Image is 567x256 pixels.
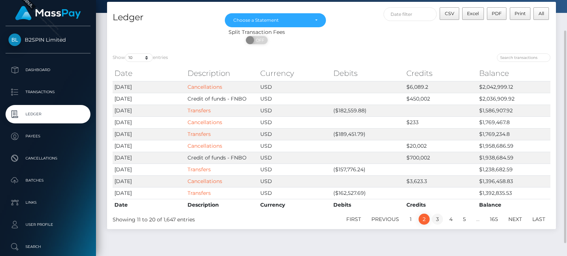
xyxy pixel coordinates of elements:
button: All [533,7,549,20]
button: Print [510,7,531,20]
th: Description [186,66,259,81]
a: Transfers [188,190,211,196]
input: Search transactions [497,53,550,62]
button: CSV [440,7,459,20]
input: Date filter [384,7,437,21]
th: Credits [405,66,478,81]
td: Credit of funds - FNBO [186,93,259,105]
td: USD [258,187,331,199]
a: Ledger [6,105,90,123]
a: Transactions [6,83,90,101]
td: ($162,527.69) [331,187,405,199]
select: Showentries [125,53,153,62]
td: ($182,559.88) [331,105,405,116]
a: 2 [419,214,430,225]
a: 1 [405,214,416,225]
p: User Profile [8,219,87,230]
td: [DATE] [113,81,186,93]
td: ($189,451.79) [331,128,405,140]
span: CSV [445,11,454,16]
td: $450,002 [405,93,478,105]
a: First [342,214,365,225]
td: $1,392,835.53 [477,187,550,199]
td: USD [258,105,331,116]
td: [DATE] [113,140,186,152]
th: Credits [405,199,478,211]
a: Cancellations [188,143,222,149]
td: USD [258,175,331,187]
a: Previous [367,214,403,225]
td: $2,036,909.92 [477,93,550,105]
a: Cancellations [188,178,222,185]
td: $1,769,234.8 [477,128,550,140]
td: $700,002 [405,152,478,164]
th: Date [113,199,186,211]
td: Credit of funds - FNBO [186,152,259,164]
div: Showing 11 to 20 of 1,647 entries [113,213,289,224]
p: Dashboard [8,64,87,76]
p: Payees [8,131,87,142]
p: Search [8,241,87,252]
p: Transactions [8,87,87,98]
td: USD [258,93,331,105]
td: $1,238,682.59 [477,164,550,175]
a: User Profile [6,215,90,234]
span: All [539,11,544,16]
td: [DATE] [113,105,186,116]
td: USD [258,164,331,175]
td: [DATE] [113,175,186,187]
span: PDF [492,11,502,16]
p: Links [8,197,87,208]
a: 5 [459,214,470,225]
a: Batches [6,171,90,190]
th: Debits [331,66,405,81]
button: Excel [462,7,484,20]
a: 4 [445,214,457,225]
td: [DATE] [113,152,186,164]
td: $3,623.3 [405,175,478,187]
td: $2,042,999.12 [477,81,550,93]
td: ($157,776.24) [331,164,405,175]
a: Transfers [188,166,211,173]
td: USD [258,81,331,93]
td: [DATE] [113,164,186,175]
td: $6,089.2 [405,81,478,93]
a: Dashboard [6,61,90,79]
div: Choose a Statement [233,17,309,23]
td: [DATE] [113,128,186,140]
td: $1,769,467.8 [477,116,550,128]
a: Cancellations [188,119,222,126]
p: Cancellations [8,153,87,164]
span: Excel [467,11,479,16]
a: Last [528,214,549,225]
td: USD [258,116,331,128]
a: Search [6,238,90,256]
a: Cancellations [6,149,90,168]
td: USD [258,128,331,140]
a: Cancellations [188,84,222,90]
p: Ledger [8,109,87,120]
h4: Ledger [113,11,214,24]
a: 165 [486,214,502,225]
span: OFF [250,36,268,44]
td: $1,586,907.92 [477,105,550,116]
td: [DATE] [113,116,186,128]
a: Transfers [188,107,211,114]
th: Debits [331,199,405,211]
td: $20,002 [405,140,478,152]
p: Batches [8,175,87,186]
th: Balance [477,66,550,81]
th: Currency [258,199,331,211]
label: Show entries [113,53,168,62]
td: USD [258,152,331,164]
img: MassPay Logo [15,6,81,20]
td: $233 [405,116,478,128]
td: [DATE] [113,93,186,105]
td: $1,938,684.59 [477,152,550,164]
a: Transfers [188,131,211,137]
span: Print [515,11,526,16]
th: Date [113,66,186,81]
a: Links [6,193,90,212]
img: B2SPIN Limited [8,34,21,46]
td: $1,396,458.83 [477,175,550,187]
